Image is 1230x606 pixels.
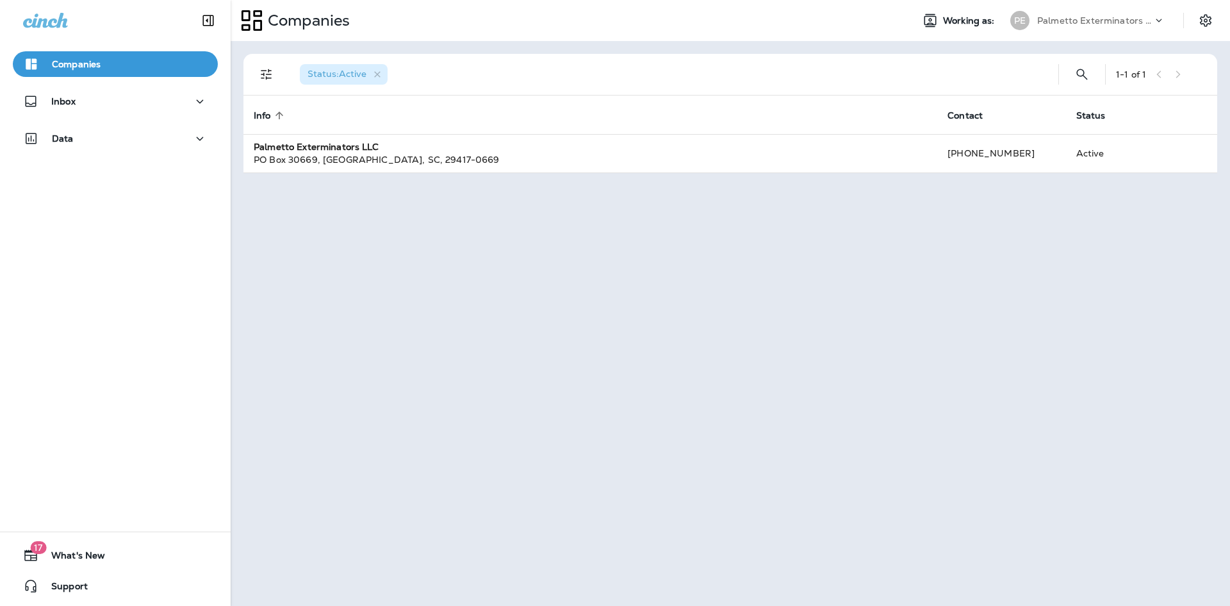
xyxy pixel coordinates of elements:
span: What's New [38,550,105,566]
div: PE [1010,11,1029,30]
button: 17What's New [13,543,218,568]
p: Inbox [51,96,76,106]
span: Contact [947,110,999,121]
strong: Palmetto Exterminators LLC [254,141,379,153]
p: Companies [263,11,350,30]
span: Status [1076,110,1106,121]
div: PO Box 30669 , [GEOGRAPHIC_DATA] , SC , 29417-0669 [254,153,927,166]
span: Info [254,110,271,121]
button: Search Companies [1069,62,1095,87]
button: Inbox [13,88,218,114]
td: Active [1066,134,1148,173]
button: Collapse Sidebar [190,8,226,33]
span: Status : Active [307,68,366,80]
span: Working as: [943,15,997,26]
p: Palmetto Exterminators LLC [1037,15,1152,26]
button: Companies [13,51,218,77]
button: Data [13,126,218,151]
div: Status:Active [300,64,388,85]
div: 1 - 1 of 1 [1116,69,1146,80]
span: Support [38,581,88,596]
p: Companies [52,59,101,69]
span: 17 [30,541,46,554]
span: Info [254,110,288,121]
td: [PHONE_NUMBER] [937,134,1065,173]
button: Support [13,573,218,599]
span: Contact [947,110,983,121]
button: Settings [1194,9,1217,32]
button: Filters [254,62,279,87]
p: Data [52,133,74,144]
span: Status [1076,110,1122,121]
